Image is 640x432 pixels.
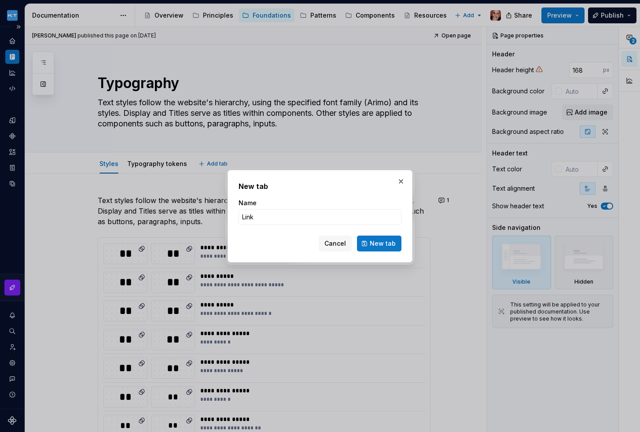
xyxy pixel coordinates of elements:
button: Cancel [319,236,352,251]
h2: New tab [239,181,401,192]
button: New tab [357,236,401,251]
label: Name [239,199,257,207]
span: Cancel [324,239,346,248]
span: New tab [370,239,396,248]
